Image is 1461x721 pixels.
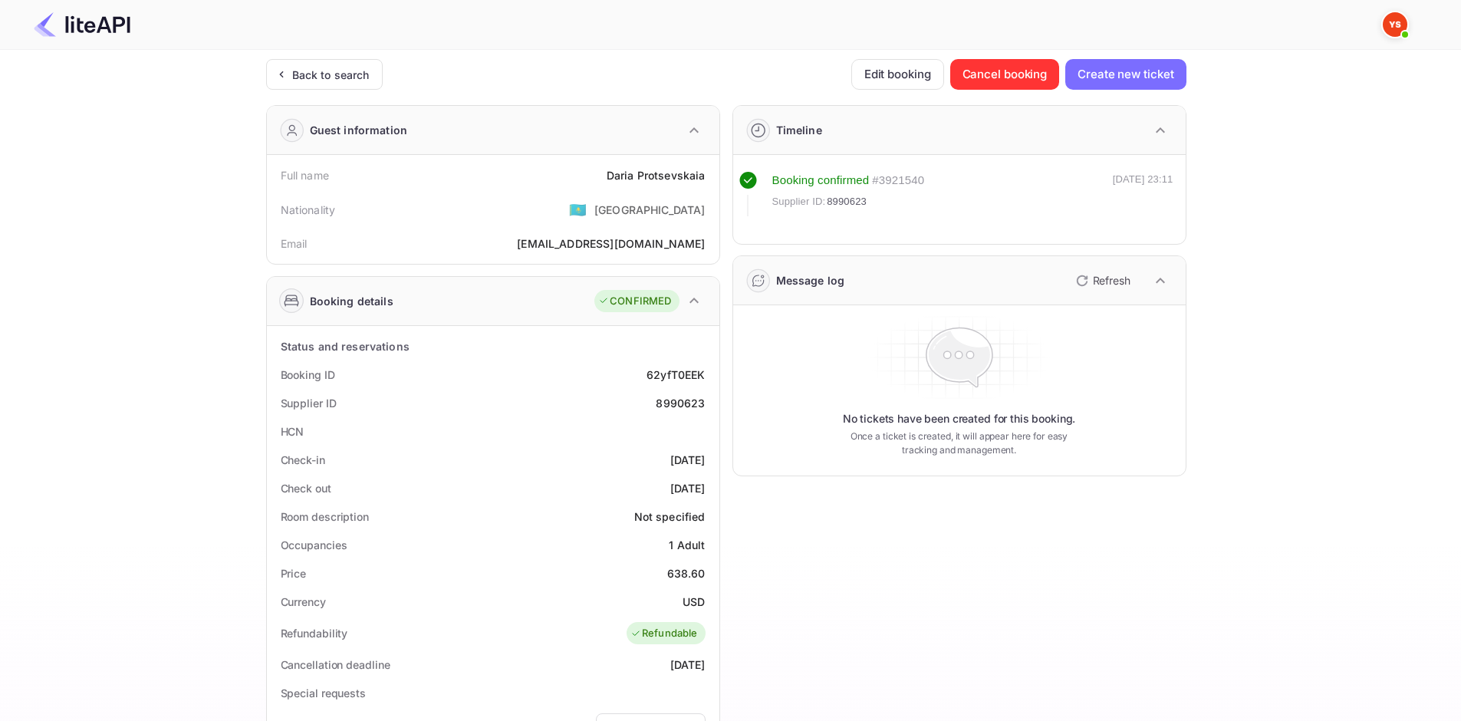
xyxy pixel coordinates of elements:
[838,430,1081,457] p: Once a ticket is created, it will appear here for easy tracking and management.
[281,657,390,673] div: Cancellation deadline
[281,452,325,468] div: Check-in
[950,59,1060,90] button: Cancel booking
[776,272,845,288] div: Message log
[683,594,705,610] div: USD
[647,367,705,383] div: 62yfT0EEK
[281,167,329,183] div: Full name
[281,594,326,610] div: Currency
[656,395,705,411] div: 8990623
[281,202,336,218] div: Nationality
[310,293,393,309] div: Booking details
[1067,268,1137,293] button: Refresh
[607,167,706,183] div: Daria Protsevskaia
[872,172,924,189] div: # 3921540
[281,625,348,641] div: Refundability
[667,565,706,581] div: 638.60
[292,67,370,83] div: Back to search
[772,194,826,209] span: Supplier ID:
[630,626,698,641] div: Refundable
[772,172,870,189] div: Booking confirmed
[281,235,308,252] div: Email
[634,509,706,525] div: Not specified
[569,196,587,223] span: United States
[34,12,130,37] img: LiteAPI Logo
[281,367,335,383] div: Booking ID
[598,294,671,309] div: CONFIRMED
[670,480,706,496] div: [DATE]
[851,59,944,90] button: Edit booking
[281,509,369,525] div: Room description
[1093,272,1130,288] p: Refresh
[1113,172,1173,216] div: [DATE] 23:11
[670,657,706,673] div: [DATE]
[281,423,304,440] div: HCN
[776,122,822,138] div: Timeline
[1065,59,1186,90] button: Create new ticket
[281,685,366,701] div: Special requests
[594,202,706,218] div: [GEOGRAPHIC_DATA]
[310,122,408,138] div: Guest information
[281,480,331,496] div: Check out
[669,537,705,553] div: 1 Adult
[517,235,705,252] div: [EMAIL_ADDRESS][DOMAIN_NAME]
[281,565,307,581] div: Price
[827,194,867,209] span: 8990623
[843,411,1076,426] p: No tickets have been created for this booking.
[281,395,337,411] div: Supplier ID
[670,452,706,468] div: [DATE]
[281,338,410,354] div: Status and reservations
[1383,12,1407,37] img: Yandex Support
[281,537,347,553] div: Occupancies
